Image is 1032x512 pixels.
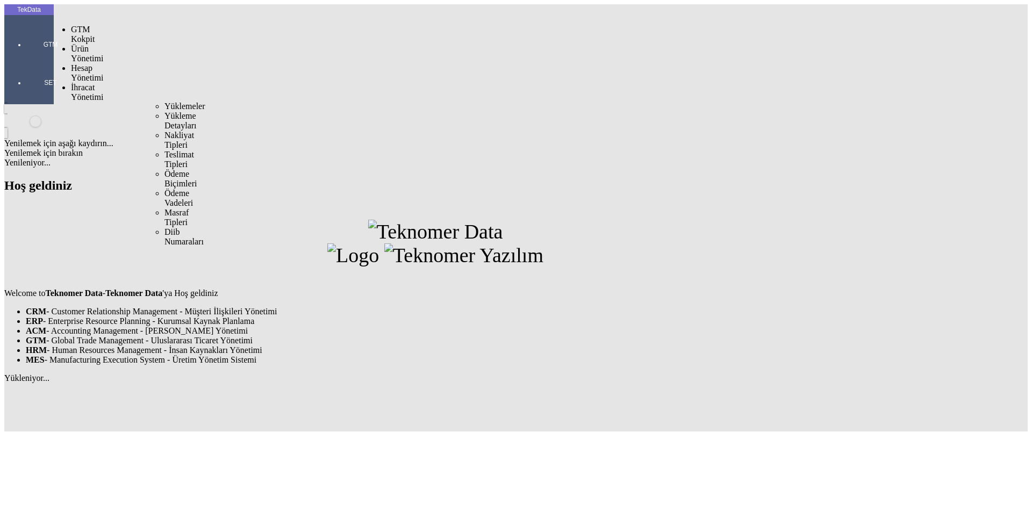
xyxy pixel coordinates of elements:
[164,150,194,169] span: Teslimat Tipleri
[71,44,103,63] span: Ürün Yönetimi
[164,227,204,246] span: Diib Numaraları
[368,220,503,243] img: Teknomer Data
[4,5,54,14] div: TekData
[4,289,866,298] p: Welcome to - 'ya Hoş geldiniz
[45,289,102,298] strong: Teknomer Data
[26,345,866,355] li: - Human Resources Management - İnsan Kaynakları Yönetimi
[164,131,194,149] span: Nakliyat Tipleri
[26,316,43,326] strong: ERP
[105,289,162,298] strong: Teknomer Data
[26,355,866,365] li: - Manufacturing Execution System - Üretim Yönetim Sistemi
[26,307,46,316] strong: CRM
[26,345,47,355] strong: HRM
[164,102,205,111] span: Yüklemeler
[164,189,193,207] span: Ödeme Vadeleri
[26,355,45,364] strong: MES
[71,83,103,102] span: İhracat Yönetimi
[164,169,197,188] span: Ödeme Biçimleri
[4,158,866,168] div: Yenileniyor...
[384,243,543,267] img: Teknomer Yazılım
[26,336,46,345] strong: GTM
[34,78,67,87] span: SET
[4,373,866,383] div: Yükleniyor...
[164,208,189,227] span: Masraf Tipleri
[4,178,866,193] h2: Hoş geldiniz
[4,148,866,158] div: Yenilemek için bırakın
[26,316,866,326] li: - Enterprise Resource Planning - Kurumsal Kaynak Planlama
[4,139,866,148] div: Yenilemek için aşağı kaydırın...
[26,326,46,335] strong: ACM
[71,25,95,44] span: GTM Kokpit
[327,243,379,267] img: Logo
[26,336,866,345] li: - Global Trade Management - Uluslararası Ticaret Yönetimi
[26,326,866,336] li: - Accounting Management - [PERSON_NAME] Yönetimi
[164,111,197,130] span: Yükleme Detayları
[26,307,866,316] li: - Customer Relationship Management - Müşteri İlişkileri Yönetimi
[71,63,103,82] span: Hesap Yönetimi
